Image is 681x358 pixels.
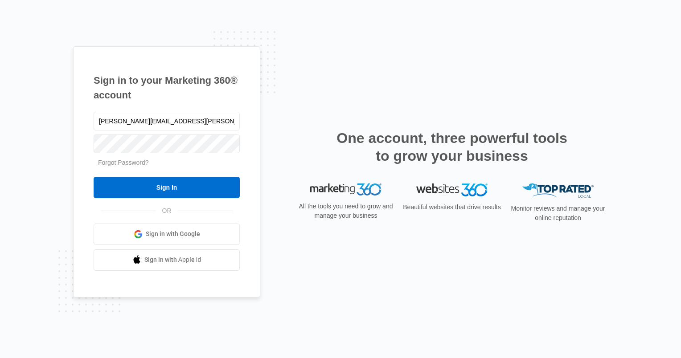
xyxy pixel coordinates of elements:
[508,204,608,223] p: Monitor reviews and manage your online reputation
[94,73,240,102] h1: Sign in to your Marketing 360® account
[146,229,200,239] span: Sign in with Google
[416,183,488,196] img: Websites 360
[94,249,240,271] a: Sign in with Apple Id
[156,206,178,216] span: OR
[310,183,382,196] img: Marketing 360
[296,202,396,220] p: All the tools you need to grow and manage your business
[144,255,201,264] span: Sign in with Apple Id
[94,177,240,198] input: Sign In
[334,129,570,165] h2: One account, three powerful tools to grow your business
[94,224,240,245] a: Sign in with Google
[402,203,502,212] p: Beautiful websites that drive results
[98,159,149,166] a: Forgot Password?
[522,183,594,198] img: Top Rated Local
[94,112,240,130] input: Email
